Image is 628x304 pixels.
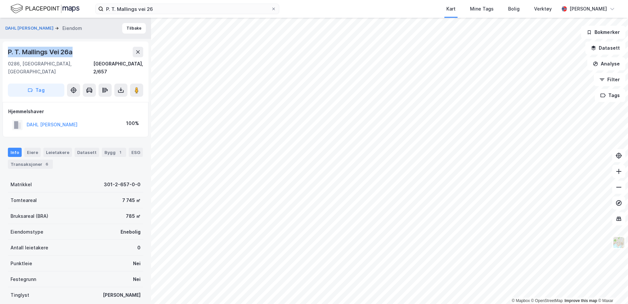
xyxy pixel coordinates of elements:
[11,181,32,189] div: Matrikkel
[117,149,123,156] div: 1
[595,89,625,102] button: Tags
[126,119,139,127] div: 100%
[11,212,48,220] div: Bruksareal (BRA)
[75,148,99,157] div: Datasett
[8,84,64,97] button: Tag
[44,161,50,167] div: 6
[613,236,625,249] img: Z
[534,5,552,13] div: Verktøy
[11,196,37,204] div: Tomteareal
[581,26,625,39] button: Bokmerker
[11,228,43,236] div: Eiendomstype
[133,260,141,267] div: Nei
[93,60,143,76] div: [GEOGRAPHIC_DATA], 2/657
[103,291,141,299] div: [PERSON_NAME]
[5,25,55,32] button: DAHL [PERSON_NAME]
[129,148,143,157] div: ESG
[24,148,41,157] div: Eiere
[8,47,74,57] div: P. T. Mallings Vei 26a
[8,108,143,115] div: Hjemmelshaver
[8,60,93,76] div: 0286, [GEOGRAPHIC_DATA], [GEOGRAPHIC_DATA]
[122,23,146,34] button: Tilbake
[126,212,141,220] div: 785 ㎡
[104,181,141,189] div: 301-2-657-0-0
[570,5,607,13] div: [PERSON_NAME]
[594,73,625,86] button: Filter
[512,298,530,303] a: Mapbox
[102,148,126,157] div: Bygg
[470,5,494,13] div: Mine Tags
[11,275,36,283] div: Festegrunn
[133,275,141,283] div: Nei
[11,291,29,299] div: Tinglyst
[43,148,72,157] div: Leietakere
[446,5,456,13] div: Kart
[8,160,53,169] div: Transaksjoner
[137,244,141,252] div: 0
[11,3,79,14] img: logo.f888ab2527a4732fd821a326f86c7f29.svg
[585,41,625,55] button: Datasett
[587,57,625,70] button: Analyse
[595,272,628,304] iframe: Chat Widget
[62,24,82,32] div: Eiendom
[508,5,520,13] div: Bolig
[122,196,141,204] div: 7 745 ㎡
[103,4,271,14] input: Søk på adresse, matrikkel, gårdeiere, leietakere eller personer
[11,260,32,267] div: Punktleie
[8,148,22,157] div: Info
[11,244,48,252] div: Antall leietakere
[565,298,597,303] a: Improve this map
[121,228,141,236] div: Enebolig
[531,298,563,303] a: OpenStreetMap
